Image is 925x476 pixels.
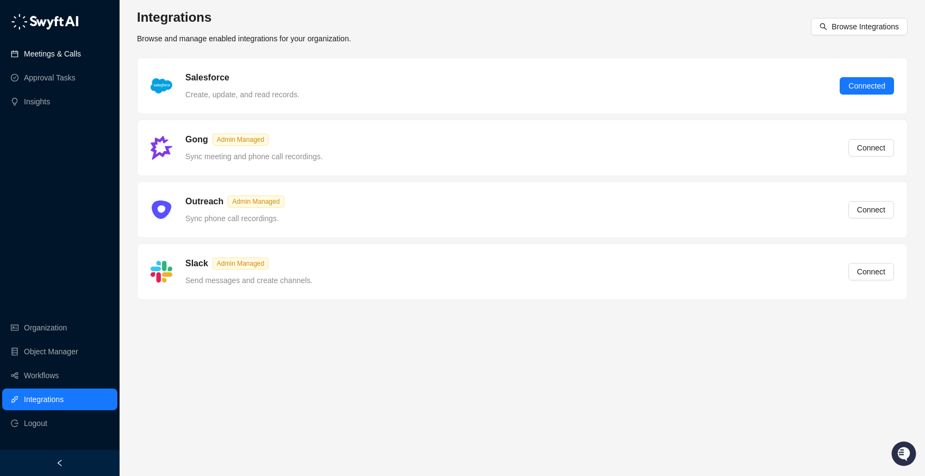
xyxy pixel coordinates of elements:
[7,148,45,167] a: 📚Docs
[24,365,59,386] a: Workflows
[185,90,299,99] span: Create, update, and read records.
[137,9,351,26] h3: Integrations
[185,257,208,270] h5: Slack
[24,67,76,89] a: Approval Tasks
[77,178,132,187] a: Powered byPylon
[11,419,18,427] span: logout
[832,21,899,33] span: Browse Integrations
[811,18,908,35] button: Browse Integrations
[151,261,172,283] img: slack-Cn3INd-T.png
[228,196,284,208] span: Admin Managed
[185,152,323,161] span: Sync meeting and phone call recordings.
[185,71,229,84] h5: Salesforce
[857,142,885,154] span: Connect
[60,152,84,163] span: Status
[857,266,885,278] span: Connect
[137,34,351,43] span: Browse and manage enabled integrations for your organization.
[37,98,178,109] div: Start new chat
[848,263,894,280] button: Connect
[848,80,885,92] span: Connected
[151,136,172,159] img: gong-Dwh8HbPa.png
[24,43,81,65] a: Meetings & Calls
[24,91,50,112] a: Insights
[24,341,78,362] a: Object Manager
[185,276,312,285] span: Send messages and create channels.
[24,389,64,410] a: Integrations
[11,14,79,30] img: logo-05li4sbe.png
[24,317,67,339] a: Organization
[37,109,137,118] div: We're available if you need us!
[11,98,30,118] img: 5124521997842_fc6d7dfcefe973c2e489_88.png
[212,134,268,146] span: Admin Managed
[185,214,279,223] span: Sync phone call recordings.
[22,152,40,163] span: Docs
[11,43,198,61] p: Welcome 👋
[151,199,172,221] img: ix+ea6nV3o2uKgAAAABJRU5ErkJggg==
[151,78,172,93] img: salesforce-ChMvK6Xa.png
[185,102,198,115] button: Start new chat
[857,204,885,216] span: Connect
[11,11,33,33] img: Swyft AI
[840,77,894,95] button: Connected
[56,459,64,467] span: left
[24,412,47,434] span: Logout
[11,61,198,78] h2: How can we help?
[108,179,132,187] span: Pylon
[45,148,88,167] a: 📶Status
[185,133,208,146] h5: Gong
[185,195,223,208] h5: Outreach
[820,23,827,30] span: search
[11,153,20,162] div: 📚
[212,258,268,270] span: Admin Managed
[890,440,920,469] iframe: Open customer support
[49,153,58,162] div: 📶
[848,201,894,218] button: Connect
[848,139,894,156] button: Connect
